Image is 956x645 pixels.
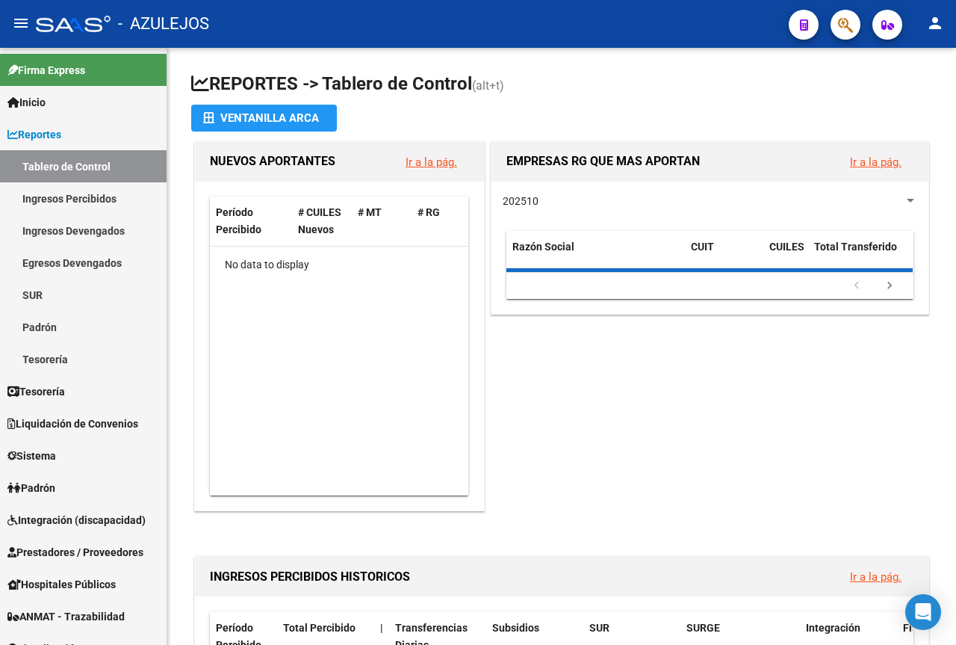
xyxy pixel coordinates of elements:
h1: REPORTES -> Tablero de Control [191,72,932,98]
a: go to previous page [842,278,871,294]
span: Inicio [7,94,46,111]
span: # MT [358,206,382,218]
mat-icon: person [926,14,944,32]
span: NUEVOS APORTANTES [210,154,335,168]
div: Ventanilla ARCA [203,105,325,132]
span: Tesorería [7,383,65,400]
div: Open Intercom Messenger [905,594,941,630]
button: Ventanilla ARCA [191,105,337,132]
datatable-header-cell: # RG [412,197,471,246]
datatable-header-cell: # CUILES Nuevos [292,197,352,246]
span: (alt+t) [472,78,504,93]
span: INGRESOS PERCIBIDOS HISTORICOS [210,570,410,584]
span: Subsidios [492,622,539,634]
a: Ir a la pág. [850,570,901,584]
datatable-header-cell: CUILES [763,231,808,280]
span: Prestadores / Proveedores [7,544,143,561]
datatable-header-cell: Total Transferido [808,231,913,280]
span: Reportes [7,126,61,143]
datatable-header-cell: # MT [352,197,412,246]
span: Hospitales Públicos [7,576,116,593]
span: # RG [418,206,440,218]
span: Total Transferido [814,241,897,253]
span: # CUILES Nuevos [298,206,341,235]
span: CUIT [691,241,714,253]
span: Total Percibido [283,622,356,634]
datatable-header-cell: Período Percibido [210,197,292,246]
button: Ir a la pág. [838,563,913,590]
span: 202510 [503,195,538,207]
span: | [380,622,383,634]
span: ANMAT - Trazabilidad [7,608,125,625]
div: No data to display [210,247,468,284]
span: Padrón [7,480,55,496]
span: SUR [589,622,609,634]
span: Integración (discapacidad) [7,512,146,528]
span: Sistema [7,448,56,464]
a: Ir a la pág. [850,155,901,169]
span: Razón Social [512,241,574,253]
span: SURGE [686,622,720,634]
span: CUILES [769,241,804,253]
span: Integración [806,622,860,634]
span: Período Percibido [216,206,261,235]
a: Ir a la pág. [406,155,457,169]
button: Ir a la pág. [838,148,913,176]
span: Firma Express [7,62,85,78]
datatable-header-cell: CUIT [685,231,763,280]
mat-icon: menu [12,14,30,32]
span: - AZULEJOS [118,7,209,40]
a: go to next page [875,278,904,294]
button: Ir a la pág. [394,148,469,176]
span: EMPRESAS RG QUE MAS APORTAN [506,154,700,168]
span: Liquidación de Convenios [7,416,138,432]
datatable-header-cell: Razón Social [506,231,685,280]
